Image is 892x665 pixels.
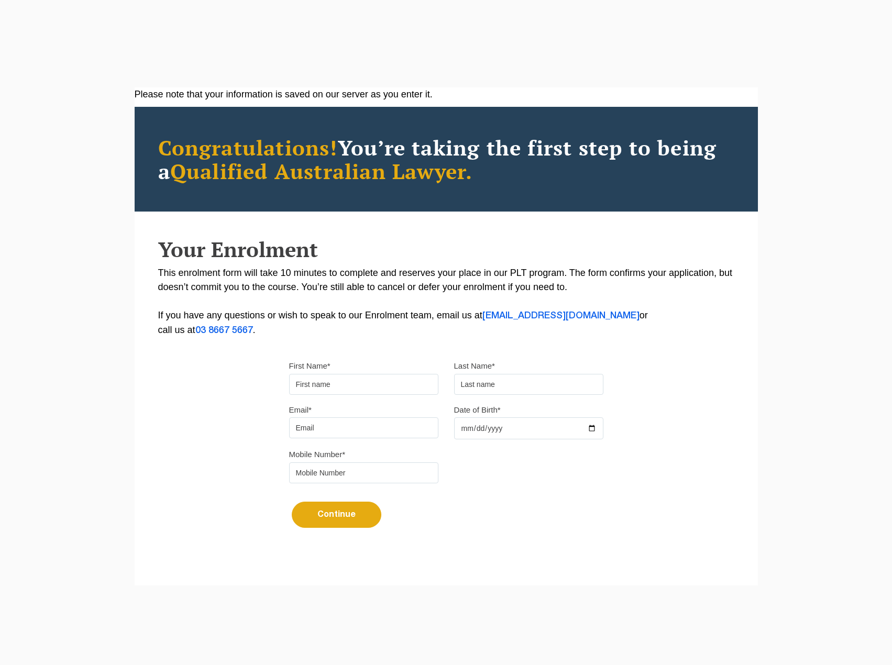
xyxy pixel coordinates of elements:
input: Mobile Number [289,462,438,483]
a: 03 8667 5667 [195,326,253,335]
input: Email [289,417,438,438]
span: Congratulations! [158,134,338,161]
label: Mobile Number* [289,449,346,460]
span: Qualified Australian Lawyer. [170,157,473,185]
h2: You’re taking the first step to being a [158,136,734,183]
input: Last name [454,374,603,395]
label: Email* [289,405,312,415]
p: This enrolment form will take 10 minutes to complete and reserves your place in our PLT program. ... [158,266,734,338]
button: Continue [292,502,381,528]
a: [EMAIL_ADDRESS][DOMAIN_NAME] [482,312,640,320]
label: Date of Birth* [454,405,501,415]
input: First name [289,374,438,395]
label: Last Name* [454,361,495,371]
h2: Your Enrolment [158,238,734,261]
div: Please note that your information is saved on our server as you enter it. [135,87,758,102]
label: First Name* [289,361,331,371]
